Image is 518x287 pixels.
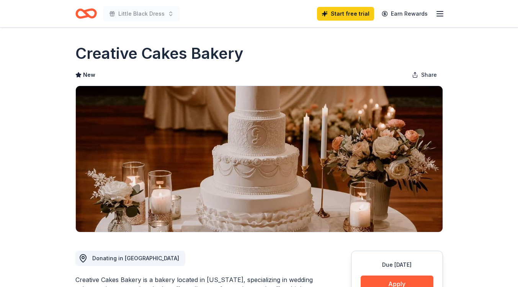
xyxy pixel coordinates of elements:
[421,70,437,79] span: Share
[118,9,165,18] span: Little Black Dress
[317,7,374,21] a: Start free trial
[76,86,443,232] img: Image for Creative Cakes Bakery
[361,260,433,269] div: Due [DATE]
[92,255,179,261] span: Donating in [GEOGRAPHIC_DATA]
[75,43,243,64] h1: Creative Cakes Bakery
[83,70,95,79] span: New
[377,7,432,21] a: Earn Rewards
[75,5,97,23] a: Home
[406,67,443,83] button: Share
[103,6,180,21] button: Little Black Dress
